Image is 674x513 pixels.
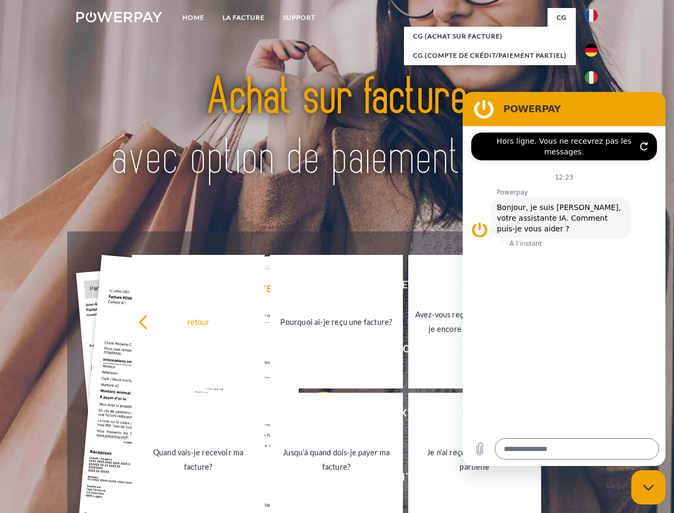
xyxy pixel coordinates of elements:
[274,8,324,27] a: Support
[415,445,535,474] div: Je n'ai reçu qu'une livraison partielle
[415,307,535,336] div: Avez-vous reçu mes paiements, ai-je encore un solde ouvert?
[276,445,397,474] div: Jusqu'à quand dois-je payer ma facture?
[585,9,598,22] img: fr
[276,314,397,329] div: Pourquoi ai-je reçu une facture?
[213,8,274,27] a: LA FACTURE
[631,470,665,504] iframe: Bouton de lancement de la fenêtre de messagerie, conversation en cours
[404,46,576,65] a: CG (Compte de crédit/paiement partiel)
[585,44,598,57] img: de
[463,92,665,466] iframe: Fenêtre de messagerie
[404,27,576,46] a: CG (achat sur facture)
[138,445,258,474] div: Quand vais-je recevoir ma facture?
[102,51,572,205] img: title-powerpay_fr.svg
[408,255,541,388] a: Avez-vous reçu mes paiements, ai-je encore un solde ouvert?
[173,8,213,27] a: Home
[548,8,576,27] a: CG
[585,71,598,84] img: it
[76,12,162,22] img: logo-powerpay-white.svg
[138,314,258,329] div: retour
